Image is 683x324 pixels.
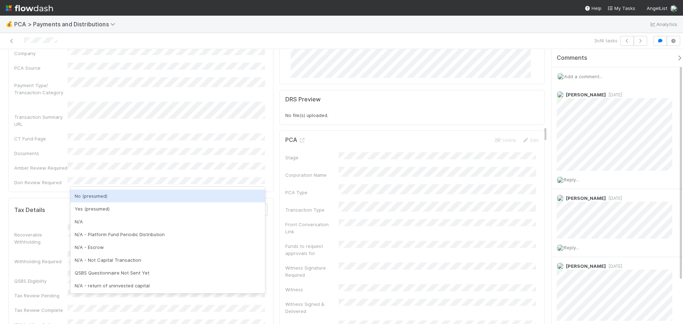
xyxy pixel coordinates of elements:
[14,207,45,214] h5: Tax Details
[70,241,265,254] div: N/A - Escrow
[564,177,579,182] span: Reply...
[285,206,339,213] div: Transaction Type
[285,264,339,278] div: Witness Signature Required
[566,195,606,201] span: [PERSON_NAME]
[285,189,339,196] div: PCA Type
[557,176,564,184] img: avatar_c8e523dd-415a-4cf0-87a3-4b787501e7b6.png
[670,5,677,12] img: avatar_c8e523dd-415a-4cf0-87a3-4b787501e7b6.png
[557,262,564,270] img: avatar_99e80e95-8f0d-4917-ae3c-b5dad577a2b5.png
[564,74,603,79] span: Add a comment...
[494,137,516,143] a: Unlink
[14,64,68,71] div: PCA Source
[607,5,635,12] a: My Tasks
[14,135,68,142] div: CT Fund Page
[14,277,68,285] div: QSBS Eligibility
[584,5,602,12] div: Help
[557,73,564,80] img: avatar_c8e523dd-415a-4cf0-87a3-4b787501e7b6.png
[285,96,539,119] div: No file(s) uploaded.
[557,244,564,251] img: avatar_c8e523dd-415a-4cf0-87a3-4b787501e7b6.png
[594,37,618,44] span: 3 of 4 tasks
[649,20,677,28] a: Analytics
[566,92,606,97] span: [PERSON_NAME]
[285,286,339,293] div: Witness
[70,228,265,241] div: N/A - Platform Fund Periodic Distribution
[285,96,321,103] h5: DRS Preview
[14,82,68,96] div: Payment Type/ Transaction Category
[70,254,265,266] div: N/A - Not Capital Transaction
[14,231,68,245] div: Recoverable Withholding
[70,215,265,228] div: N/A
[14,150,68,157] div: Documents
[607,5,635,11] span: My Tasks
[285,137,306,144] h5: PCA
[557,195,564,202] img: avatar_99e80e95-8f0d-4917-ae3c-b5dad577a2b5.png
[6,21,13,27] span: 💰
[6,2,53,14] img: logo-inverted-e16ddd16eac7371096b0.svg
[70,202,265,215] div: Yes (presumed)
[564,245,579,250] span: Reply...
[285,221,339,235] div: Front Conversation Link
[14,21,119,28] span: PCA > Payments and Distributions
[606,92,622,97] span: [DATE]
[647,5,667,11] span: AngelList
[14,113,68,128] div: Transaction Summary URL
[70,279,265,292] div: N/A - return of uninvested capital
[14,164,68,171] div: Amber Review Required
[606,264,622,269] span: [DATE]
[70,292,265,305] div: No - Non-US (Automated)
[557,91,564,98] img: avatar_87e1a465-5456-4979-8ac4-f0cdb5bbfe2d.png
[285,243,339,257] div: Funds to request approvals for
[14,292,68,299] div: Tax Review Pending
[70,190,265,202] div: No (presumed)
[285,154,339,161] div: Stage
[14,179,68,186] div: Don Review Required
[606,196,622,201] span: [DATE]
[14,307,68,314] div: Tax Review Complete
[285,171,339,179] div: Corporation Name
[566,263,606,269] span: [PERSON_NAME]
[557,54,587,62] span: Comments
[14,258,68,265] div: Withholding Required
[14,50,68,57] div: Company
[522,137,539,143] a: Edit
[70,266,265,279] div: QSBS Questionnaire Not Sent Yet
[285,301,339,315] div: Witness Signed & Delivered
